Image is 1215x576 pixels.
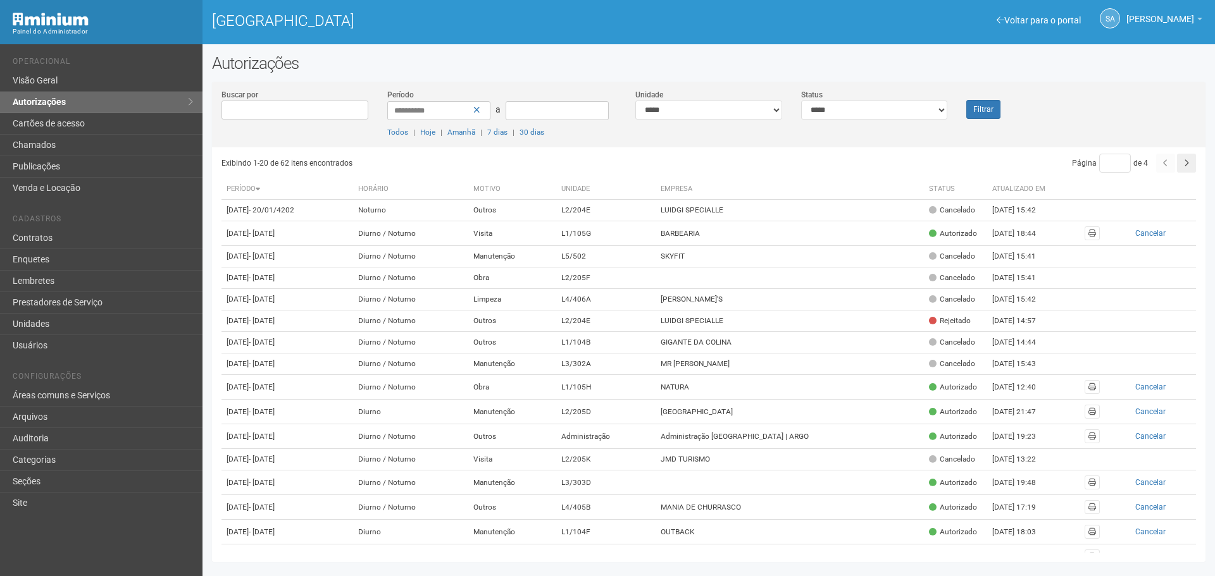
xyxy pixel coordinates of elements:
[1072,159,1148,168] span: Página de 4
[353,400,468,424] td: Diurno
[929,454,975,465] div: Cancelado
[468,246,556,267] td: Manutenção
[556,221,656,246] td: L1/105G
[221,246,353,267] td: [DATE]
[249,252,275,260] span: - [DATE]
[929,477,977,488] div: Autorizado
[468,449,556,470] td: Visita
[249,552,275,561] span: - [DATE]
[929,205,975,216] div: Cancelado
[656,332,924,353] td: GIGANTE DA COLINA
[249,478,275,487] span: - [DATE]
[656,424,924,449] td: Administração [GEOGRAPHIC_DATA] | ARGO
[987,179,1057,200] th: Atualizado em
[656,400,924,424] td: [GEOGRAPHIC_DATA]
[440,128,442,137] span: |
[929,551,977,562] div: Autorizado
[468,200,556,221] td: Outros
[520,128,544,137] a: 30 dias
[987,353,1057,375] td: [DATE] 15:43
[556,375,656,400] td: L1/105H
[1126,2,1194,24] span: Silvio Anjos
[212,13,699,29] h1: [GEOGRAPHIC_DATA]
[468,267,556,289] td: Obra
[495,104,501,114] span: a
[987,246,1057,267] td: [DATE] 15:41
[221,221,353,246] td: [DATE]
[353,267,468,289] td: Diurno / Noturno
[987,289,1057,310] td: [DATE] 15:42
[1110,525,1191,539] button: Cancelar
[468,289,556,310] td: Limpeza
[987,424,1057,449] td: [DATE] 19:23
[447,128,475,137] a: Amanhã
[249,432,275,441] span: - [DATE]
[221,289,353,310] td: [DATE]
[387,89,414,101] label: Período
[656,246,924,267] td: SKYFIT
[1100,8,1120,28] a: SA
[556,449,656,470] td: L2/205K
[556,267,656,289] td: L2/205F
[249,455,275,463] span: - [DATE]
[987,400,1057,424] td: [DATE] 21:47
[353,179,468,200] th: Horário
[987,375,1057,400] td: [DATE] 12:40
[656,200,924,221] td: LUIDGI SPECIALLE
[249,316,275,325] span: - [DATE]
[929,228,977,239] div: Autorizado
[468,520,556,544] td: Manutenção
[212,54,1206,73] h2: Autorizações
[966,100,1000,119] button: Filtrar
[929,294,975,305] div: Cancelado
[468,470,556,495] td: Manutenção
[221,310,353,332] td: [DATE]
[221,520,353,544] td: [DATE]
[221,179,353,200] th: Período
[249,527,275,536] span: - [DATE]
[249,295,275,303] span: - [DATE]
[353,353,468,375] td: Diurno / Noturno
[387,128,408,137] a: Todos
[1110,226,1191,240] button: Cancelar
[987,200,1057,221] td: [DATE] 15:42
[656,310,924,332] td: LUIDGI SPECIALLE
[929,358,975,369] div: Cancelado
[513,128,514,137] span: |
[987,495,1057,520] td: [DATE] 17:19
[924,179,987,200] th: Status
[221,424,353,449] td: [DATE]
[929,273,975,283] div: Cancelado
[987,332,1057,353] td: [DATE] 14:44
[997,15,1081,25] a: Voltar para o portal
[353,495,468,520] td: Diurno / Noturno
[249,407,275,416] span: - [DATE]
[929,316,971,326] div: Rejeitado
[656,221,924,246] td: BARBEARIA
[656,289,924,310] td: [PERSON_NAME]'S
[929,251,975,262] div: Cancelado
[987,221,1057,246] td: [DATE] 18:44
[221,544,353,569] td: [DATE]
[221,400,353,424] td: [DATE]
[221,89,258,101] label: Buscar por
[249,205,294,214] span: - 20/01/4202
[468,424,556,449] td: Outros
[987,310,1057,332] td: [DATE] 14:57
[635,89,663,101] label: Unidade
[221,375,353,400] td: [DATE]
[656,495,924,520] td: MANIA DE CHURRASCO
[1126,16,1202,26] a: [PERSON_NAME]
[13,214,193,228] li: Cadastros
[556,544,656,569] td: L1/104F
[468,544,556,569] td: Manutenção
[353,424,468,449] td: Diurno / Noturno
[656,179,924,200] th: Empresa
[221,267,353,289] td: [DATE]
[249,273,275,282] span: - [DATE]
[353,246,468,267] td: Diurno / Noturno
[556,495,656,520] td: L4/405B
[420,128,435,137] a: Hoje
[468,310,556,332] td: Outros
[987,267,1057,289] td: [DATE] 15:41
